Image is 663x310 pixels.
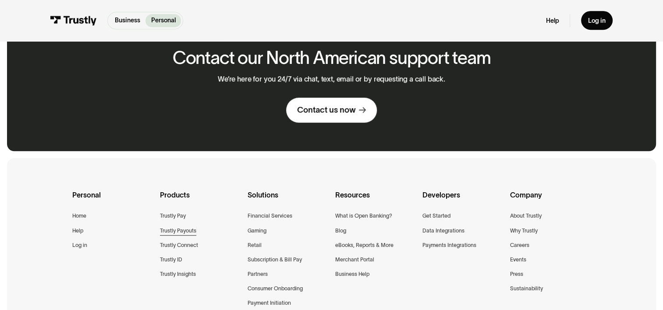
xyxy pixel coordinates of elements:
[248,284,303,293] a: Consumer Onboarding
[248,270,268,279] a: Partners
[335,189,415,211] div: Resources
[588,17,606,25] div: Log in
[510,270,523,279] a: Press
[335,270,369,279] a: Business Help
[115,16,140,25] p: Business
[510,241,529,250] a: Careers
[248,189,328,211] div: Solutions
[248,226,266,236] a: Gaming
[72,226,83,236] a: Help
[248,211,292,221] a: Financial Services
[422,189,503,211] div: Developers
[335,226,346,236] a: Blog
[335,241,393,250] a: eBooks, Reports & More
[50,16,97,25] img: Trustly Logo
[145,14,181,27] a: Personal
[510,255,526,264] a: Events
[173,48,490,68] h2: Contact our North American support team
[581,11,613,30] a: Log in
[218,75,445,84] p: We’re here for you 24/7 via chat, text, email or by requesting a call back.
[510,211,542,221] a: About Trustly
[297,105,355,115] div: Contact us now
[72,241,87,250] a: Log in
[248,241,262,250] a: Retail
[160,211,186,221] a: Trustly Pay
[335,211,392,221] a: What is Open Banking?
[72,189,153,211] div: Personal
[160,226,196,236] a: Trustly Payouts
[160,189,241,211] div: Products
[510,226,538,236] a: Why Trustly
[510,284,543,293] a: Sustainability
[151,16,176,25] p: Personal
[160,270,196,279] a: Trustly Insights
[335,255,374,264] a: Merchant Portal
[248,255,302,264] a: Subscription & Bill Pay
[160,241,198,250] a: Trustly Connect
[546,17,559,25] a: Help
[110,14,145,27] a: Business
[160,255,182,264] a: Trustly ID
[72,211,86,221] a: Home
[422,226,464,236] a: Data Integrations
[422,211,450,221] a: Get Started
[286,98,376,122] a: Contact us now
[248,299,291,308] a: Payment Initiation
[422,241,476,250] a: Payments Integrations
[510,189,591,211] div: Company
